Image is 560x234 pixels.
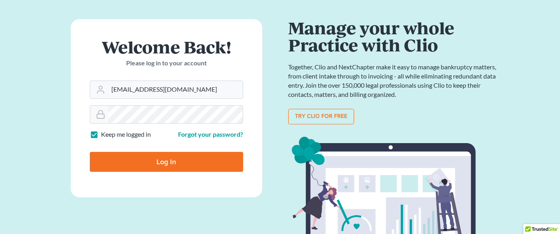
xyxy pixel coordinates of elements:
input: Email Address [108,81,243,98]
a: Forgot your password? [178,130,243,138]
h1: Welcome Back! [90,38,243,55]
label: Keep me logged in [101,130,151,139]
p: Please log in to your account [90,59,243,68]
input: Log In [90,152,243,172]
a: Try clio for free [288,109,354,125]
h1: Manage your whole Practice with Clio [288,19,500,53]
p: Together, Clio and NextChapter make it easy to manage bankruptcy matters, from client intake thro... [288,63,500,99]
